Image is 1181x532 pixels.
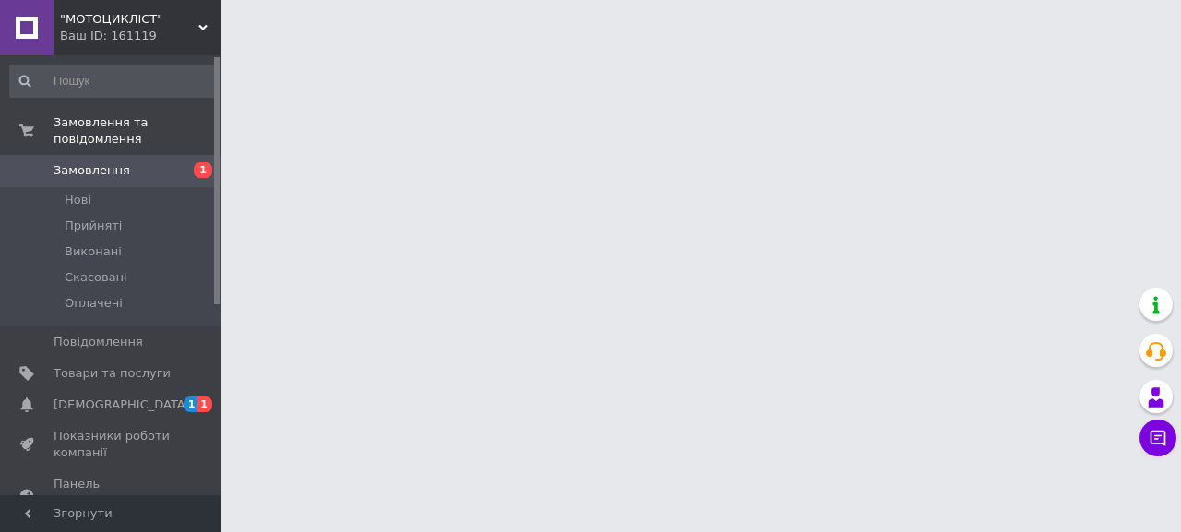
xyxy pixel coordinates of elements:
span: "МОТОЦИКЛІСТ" [60,11,198,28]
span: Замовлення та повідомлення [54,114,221,148]
span: Замовлення [54,162,130,179]
span: Оплачені [65,295,123,312]
input: Пошук [9,65,218,98]
span: Товари та послуги [54,365,171,382]
span: Нові [65,192,91,208]
div: Ваш ID: 161119 [60,28,221,44]
span: Виконані [65,243,122,260]
span: 1 [194,162,212,178]
span: Повідомлення [54,334,143,350]
button: Чат з покупцем [1139,420,1176,456]
span: Прийняті [65,218,122,234]
span: 1 [197,396,212,412]
span: 1 [184,396,198,412]
span: Показники роботи компанії [54,428,171,461]
span: Панель управління [54,476,171,509]
span: [DEMOGRAPHIC_DATA] [54,396,190,413]
span: Скасовані [65,269,127,286]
